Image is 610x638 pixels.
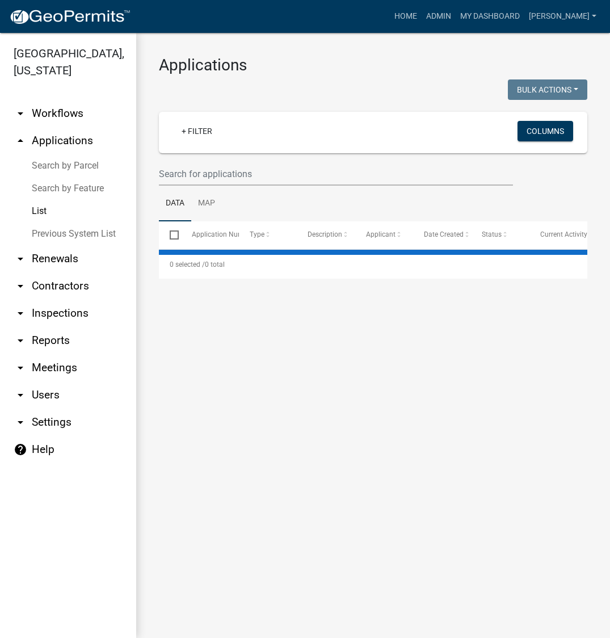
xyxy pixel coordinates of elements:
[14,107,27,120] i: arrow_drop_down
[471,221,529,249] datatable-header-cell: Status
[14,252,27,266] i: arrow_drop_down
[482,230,502,238] span: Status
[173,121,221,141] a: + Filter
[14,388,27,402] i: arrow_drop_down
[508,79,587,100] button: Bulk Actions
[540,230,587,238] span: Current Activity
[159,250,587,279] div: 0 total
[192,230,254,238] span: Application Number
[250,230,264,238] span: Type
[14,134,27,148] i: arrow_drop_up
[366,230,396,238] span: Applicant
[390,6,422,27] a: Home
[159,186,191,222] a: Data
[14,334,27,347] i: arrow_drop_down
[529,221,587,249] datatable-header-cell: Current Activity
[456,6,524,27] a: My Dashboard
[424,230,464,238] span: Date Created
[413,221,471,249] datatable-header-cell: Date Created
[14,415,27,429] i: arrow_drop_down
[14,443,27,456] i: help
[170,261,205,268] span: 0 selected /
[518,121,573,141] button: Columns
[355,221,413,249] datatable-header-cell: Applicant
[159,56,587,75] h3: Applications
[297,221,355,249] datatable-header-cell: Description
[159,162,513,186] input: Search for applications
[239,221,297,249] datatable-header-cell: Type
[14,361,27,375] i: arrow_drop_down
[14,279,27,293] i: arrow_drop_down
[308,230,342,238] span: Description
[14,307,27,320] i: arrow_drop_down
[180,221,238,249] datatable-header-cell: Application Number
[159,221,180,249] datatable-header-cell: Select
[191,186,222,222] a: Map
[524,6,601,27] a: [PERSON_NAME]
[422,6,456,27] a: Admin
